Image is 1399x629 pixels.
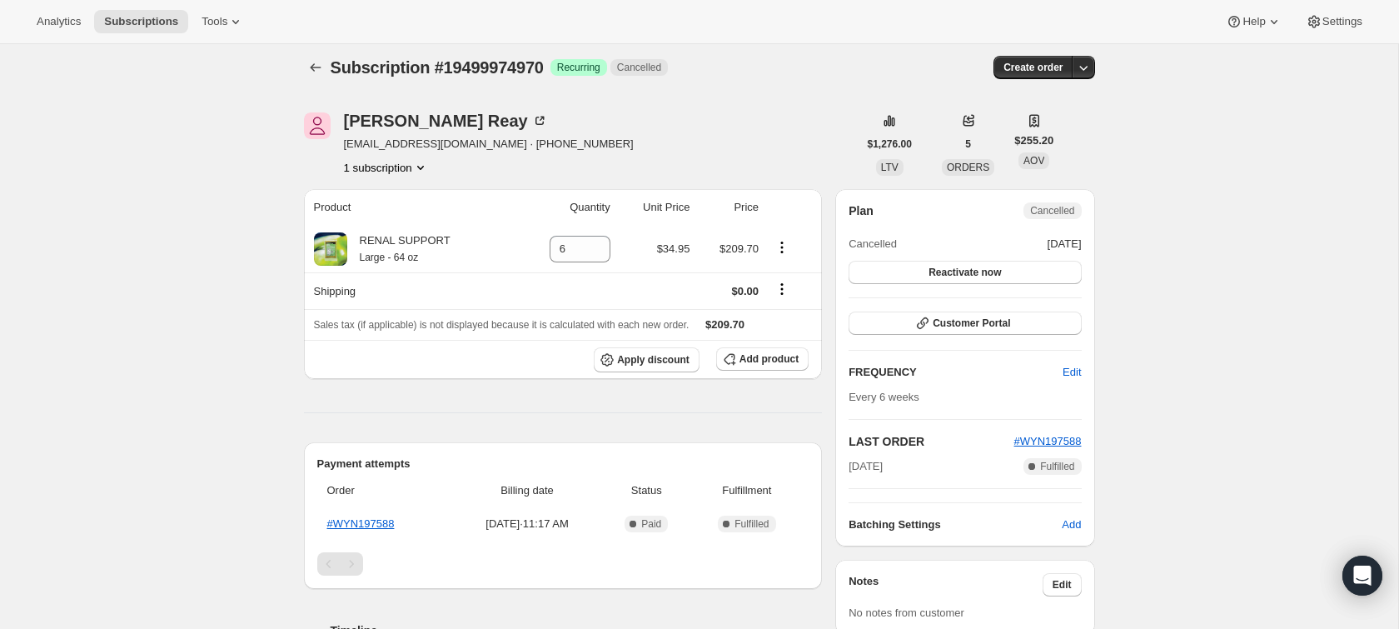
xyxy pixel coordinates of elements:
[955,132,981,156] button: 5
[331,58,544,77] span: Subscription #19499974970
[965,137,971,151] span: 5
[705,318,744,331] span: $209.70
[347,232,451,266] div: RENAL SUPPORT
[317,552,809,576] nav: Pagination
[933,317,1010,330] span: Customer Portal
[617,353,690,367] span: Apply discount
[516,189,615,226] th: Quantity
[695,482,799,499] span: Fulfillment
[769,280,795,298] button: Shipping actions
[929,266,1001,279] span: Reactivate now
[1053,359,1091,386] button: Edit
[192,10,254,33] button: Tools
[769,238,795,257] button: Product actions
[849,202,874,219] h2: Plan
[641,517,661,531] span: Paid
[1342,556,1382,596] div: Open Intercom Messenger
[304,272,516,309] th: Shipping
[202,15,227,28] span: Tools
[849,236,897,252] span: Cancelled
[317,472,452,509] th: Order
[1040,460,1074,473] span: Fulfilled
[1014,435,1082,447] a: #WYN197588
[594,347,699,372] button: Apply discount
[849,607,964,619] span: No notes from customer
[37,15,81,28] span: Analytics
[344,112,548,129] div: [PERSON_NAME] Reay
[1296,10,1372,33] button: Settings
[734,517,769,531] span: Fulfilled
[360,252,419,263] small: Large - 64 oz
[657,242,690,255] span: $34.95
[1062,517,1081,533] span: Add
[947,162,989,173] span: ORDERS
[1014,433,1082,450] button: #WYN197588
[1053,578,1072,592] span: Edit
[615,189,695,226] th: Unit Price
[868,137,912,151] span: $1,276.00
[881,162,899,173] span: LTV
[317,456,809,472] h2: Payment attempts
[695,189,764,226] th: Price
[456,482,598,499] span: Billing date
[1242,15,1265,28] span: Help
[344,159,429,176] button: Product actions
[557,61,600,74] span: Recurring
[858,132,922,156] button: $1,276.00
[1052,512,1091,538] button: Add
[849,312,1081,335] button: Customer Portal
[27,10,91,33] button: Analytics
[732,285,759,297] span: $0.00
[94,10,188,33] button: Subscriptions
[719,242,759,255] span: $209.70
[739,352,799,366] span: Add product
[1048,236,1082,252] span: [DATE]
[327,517,395,530] a: #WYN197588
[314,319,690,331] span: Sales tax (if applicable) is not displayed because it is calculated with each new order.
[104,15,178,28] span: Subscriptions
[304,56,327,79] button: Subscriptions
[849,573,1043,597] h3: Notes
[1023,155,1044,167] span: AOV
[849,364,1063,381] h2: FREQUENCY
[608,482,685,499] span: Status
[1043,573,1082,597] button: Edit
[849,391,919,403] span: Every 6 weeks
[456,516,598,532] span: [DATE] · 11:17 AM
[1003,61,1063,74] span: Create order
[314,232,347,266] img: product img
[849,261,1081,284] button: Reactivate now
[1216,10,1292,33] button: Help
[849,517,1062,533] h6: Batching Settings
[849,458,883,475] span: [DATE]
[1014,132,1053,149] span: $255.20
[849,433,1013,450] h2: LAST ORDER
[304,189,516,226] th: Product
[716,347,809,371] button: Add product
[993,56,1073,79] button: Create order
[1322,15,1362,28] span: Settings
[1063,364,1081,381] span: Edit
[1030,204,1074,217] span: Cancelled
[344,136,634,152] span: [EMAIL_ADDRESS][DOMAIN_NAME] · [PHONE_NUMBER]
[304,112,331,139] span: Justin Reay
[617,61,661,74] span: Cancelled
